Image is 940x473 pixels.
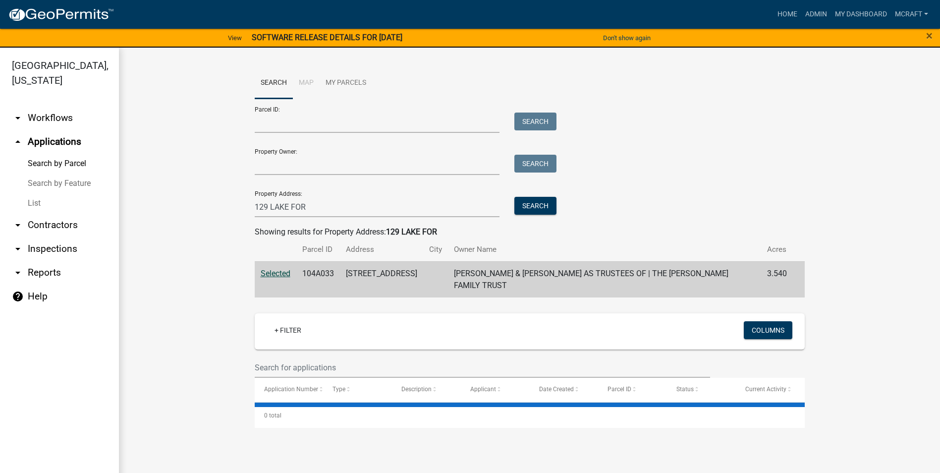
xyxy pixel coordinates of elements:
td: 104A033 [296,261,340,297]
button: Search [514,155,556,173]
input: Search for applications [255,357,711,378]
th: Address [340,238,423,261]
a: Admin [801,5,831,24]
span: Description [401,386,432,393]
th: Parcel ID [296,238,340,261]
a: + Filter [267,321,309,339]
span: × [926,29,933,43]
span: Parcel ID [608,386,631,393]
i: arrow_drop_down [12,243,24,255]
datatable-header-cell: Date Created [530,378,599,402]
button: Columns [744,321,792,339]
td: [STREET_ADDRESS] [340,261,423,297]
i: arrow_drop_down [12,219,24,231]
a: My Dashboard [831,5,891,24]
button: Close [926,30,933,42]
strong: SOFTWARE RELEASE DETAILS FOR [DATE] [252,33,402,42]
span: Type [332,386,345,393]
datatable-header-cell: Current Activity [736,378,805,402]
datatable-header-cell: Parcel ID [598,378,667,402]
a: Home [774,5,801,24]
datatable-header-cell: Status [667,378,736,402]
span: Applicant [470,386,496,393]
strong: 129 LAKE FOR [386,227,437,236]
datatable-header-cell: Application Number [255,378,324,402]
datatable-header-cell: Type [323,378,392,402]
datatable-header-cell: Description [392,378,461,402]
a: Selected [261,269,290,278]
i: arrow_drop_down [12,267,24,279]
td: [PERSON_NAME] & [PERSON_NAME] AS TRUSTEES OF | THE [PERSON_NAME] FAMILY TRUST [448,261,761,297]
i: help [12,291,24,302]
th: Acres [761,238,793,261]
a: mcraft [891,5,932,24]
a: Search [255,67,293,99]
td: 3.540 [761,261,793,297]
i: arrow_drop_down [12,112,24,124]
i: arrow_drop_up [12,136,24,148]
span: Date Created [539,386,574,393]
div: 0 total [255,403,805,428]
span: Status [676,386,694,393]
button: Search [514,197,556,215]
a: My Parcels [320,67,372,99]
span: Current Activity [745,386,786,393]
span: Application Number [264,386,318,393]
button: Don't show again [599,30,655,46]
th: City [423,238,448,261]
button: Search [514,113,556,130]
div: Showing results for Property Address: [255,226,805,238]
a: View [224,30,246,46]
th: Owner Name [448,238,761,261]
datatable-header-cell: Applicant [461,378,530,402]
